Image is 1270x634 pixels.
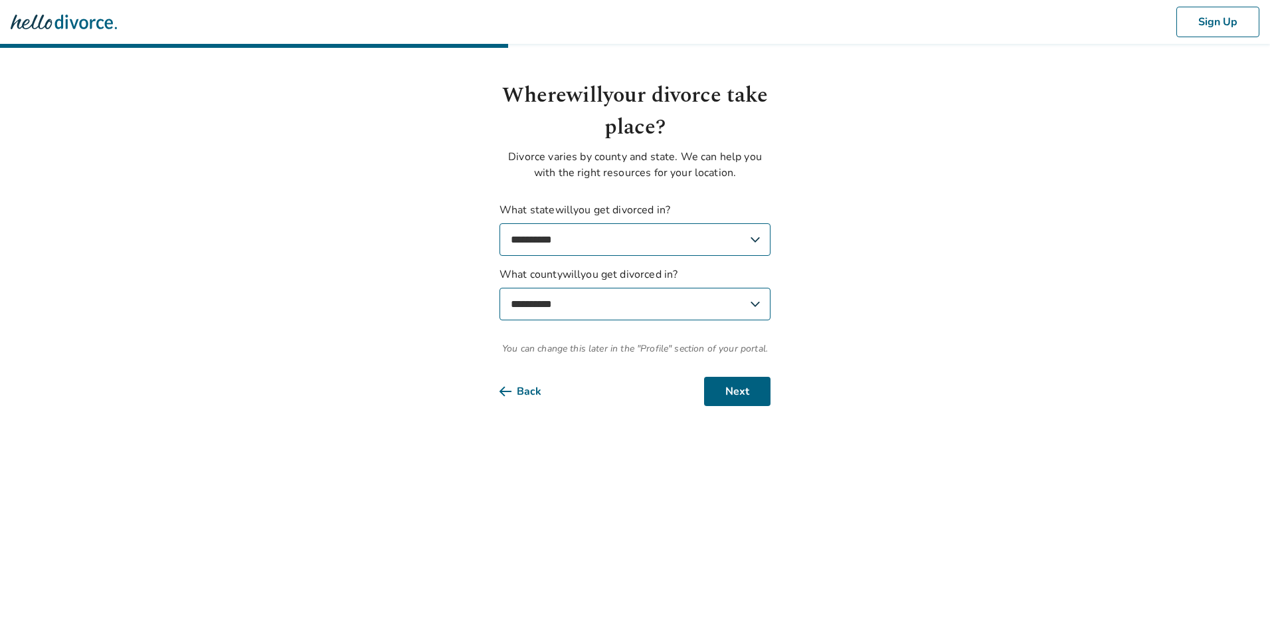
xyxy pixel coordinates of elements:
img: Hello Divorce Logo [11,9,117,35]
select: What statewillyou get divorced in? [499,223,771,256]
label: What state will you get divorced in? [499,202,771,256]
span: You can change this later in the "Profile" section of your portal. [499,342,771,356]
button: Next [704,377,771,406]
button: Back [499,377,563,406]
button: Sign Up [1176,7,1259,37]
select: What countywillyou get divorced in? [499,288,771,320]
label: What county will you get divorced in? [499,266,771,320]
h1: Where will your divorce take place? [499,80,771,144]
iframe: Chat Widget [1204,570,1270,634]
p: Divorce varies by county and state. We can help you with the right resources for your location. [499,149,771,181]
